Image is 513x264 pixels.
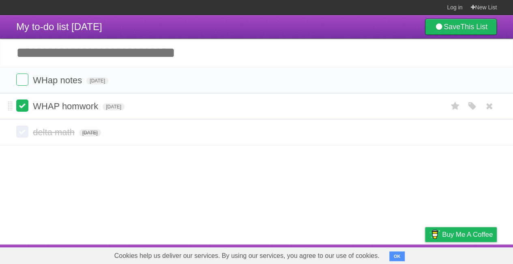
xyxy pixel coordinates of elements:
img: Buy me a coffee [429,227,440,241]
a: Buy me a coffee [425,227,497,242]
button: OK [389,251,405,261]
label: Done [16,100,28,112]
span: Cookies help us deliver our services. By using our services, you agree to our use of cookies. [106,248,388,264]
b: This List [460,23,487,31]
a: Privacy [414,247,436,262]
span: delta math [33,127,77,137]
span: [DATE] [103,103,124,110]
span: [DATE] [86,77,108,84]
span: Buy me a coffee [442,227,493,242]
a: Terms [387,247,405,262]
span: WHap notes [33,75,84,85]
a: Suggest a feature [446,247,497,262]
a: Developers [344,247,377,262]
span: [DATE] [79,129,101,136]
a: About [317,247,334,262]
label: Star task [447,100,463,113]
span: My to-do list [DATE] [16,21,102,32]
a: SaveThis List [425,19,497,35]
label: Done [16,74,28,86]
label: Done [16,126,28,138]
span: WHAP homwork [33,101,100,111]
